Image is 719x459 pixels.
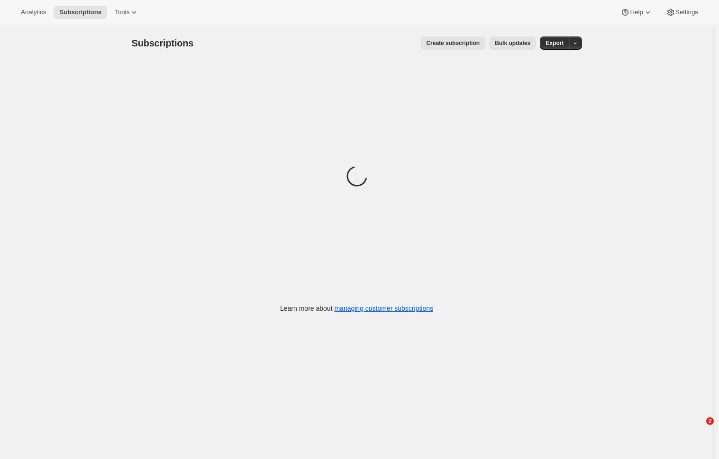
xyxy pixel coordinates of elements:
[687,417,710,440] iframe: Intercom live chat
[706,417,714,425] span: 2
[109,6,145,19] button: Tools
[546,39,564,47] span: Export
[660,6,704,19] button: Settings
[420,36,485,50] button: Create subscription
[54,6,107,19] button: Subscriptions
[675,9,698,16] span: Settings
[334,305,433,312] a: managing customer subscriptions
[615,6,658,19] button: Help
[495,39,530,47] span: Bulk updates
[15,6,52,19] button: Analytics
[115,9,129,16] span: Tools
[59,9,101,16] span: Subscriptions
[489,36,536,50] button: Bulk updates
[280,304,433,313] p: Learn more about
[630,9,643,16] span: Help
[21,9,46,16] span: Analytics
[540,36,569,50] button: Export
[132,38,194,48] span: Subscriptions
[426,39,480,47] span: Create subscription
